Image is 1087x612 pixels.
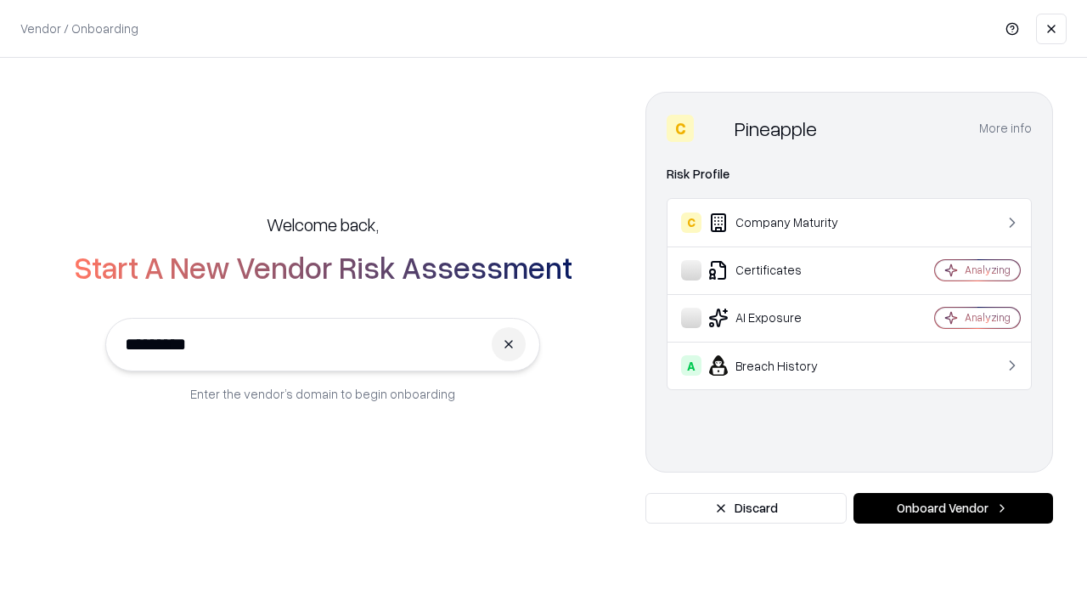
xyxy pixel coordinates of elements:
div: Analyzing [965,263,1011,277]
div: Breach History [681,355,884,376]
div: Company Maturity [681,212,884,233]
p: Vendor / Onboarding [20,20,138,37]
button: More info [979,113,1032,144]
div: Analyzing [965,310,1011,325]
p: Enter the vendor’s domain to begin onboarding [190,385,455,403]
div: C [681,212,701,233]
img: Pineapple [701,115,728,142]
div: Certificates [681,260,884,280]
button: Onboard Vendor [853,493,1053,524]
h5: Welcome back, [267,212,379,236]
div: AI Exposure [681,308,884,328]
button: Discard [645,493,847,524]
div: C [667,115,694,142]
div: Pineapple [735,115,817,142]
div: A [681,355,701,376]
div: Risk Profile [667,164,1032,184]
h2: Start A New Vendor Risk Assessment [74,250,572,284]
